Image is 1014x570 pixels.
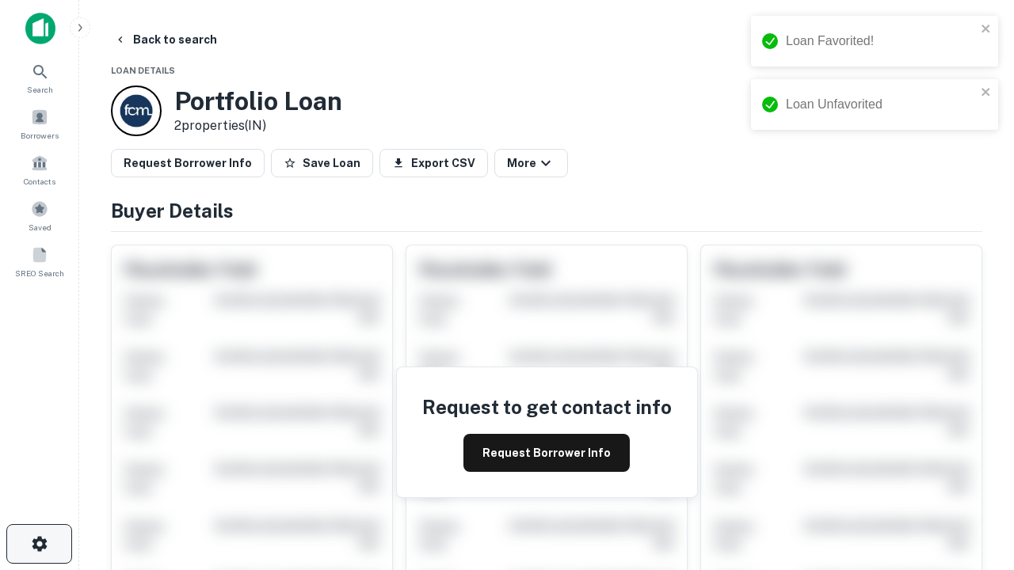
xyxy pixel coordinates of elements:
[111,196,982,225] h4: Buyer Details
[21,129,59,142] span: Borrowers
[15,267,64,279] span: SREO Search
[5,148,74,191] a: Contacts
[174,86,342,116] h3: Portfolio Loan
[29,221,51,234] span: Saved
[271,149,373,177] button: Save Loan
[463,434,630,472] button: Request Borrower Info
[786,95,976,114] div: Loan Unfavorited
[5,194,74,237] a: Saved
[5,56,74,99] a: Search
[27,83,53,96] span: Search
[111,149,265,177] button: Request Borrower Info
[379,149,488,177] button: Export CSV
[25,13,55,44] img: capitalize-icon.png
[981,85,992,101] button: close
[981,22,992,37] button: close
[786,32,976,51] div: Loan Favorited!
[422,393,672,421] h4: Request to get contact info
[174,116,342,135] p: 2 properties (IN)
[24,175,55,188] span: Contacts
[108,25,223,54] button: Back to search
[111,66,175,75] span: Loan Details
[5,102,74,145] a: Borrowers
[494,149,568,177] button: More
[5,240,74,283] a: SREO Search
[935,393,1014,469] iframe: Chat Widget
